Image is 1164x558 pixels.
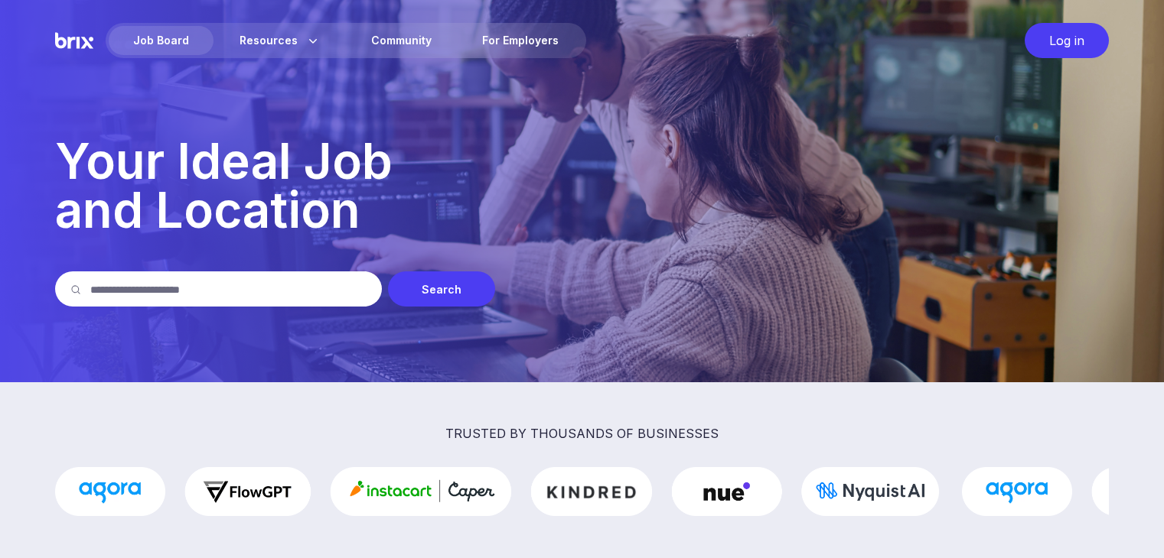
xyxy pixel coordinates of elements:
a: Community [347,26,456,55]
div: Log in [1025,23,1109,58]
img: Brix Logo [55,23,93,58]
a: Log in [1017,23,1109,58]
a: For Employers [458,26,583,55]
p: Your Ideal Job and Location [55,137,1109,235]
div: Search [388,271,495,307]
div: Job Board [109,26,214,55]
div: Resources [215,26,345,55]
